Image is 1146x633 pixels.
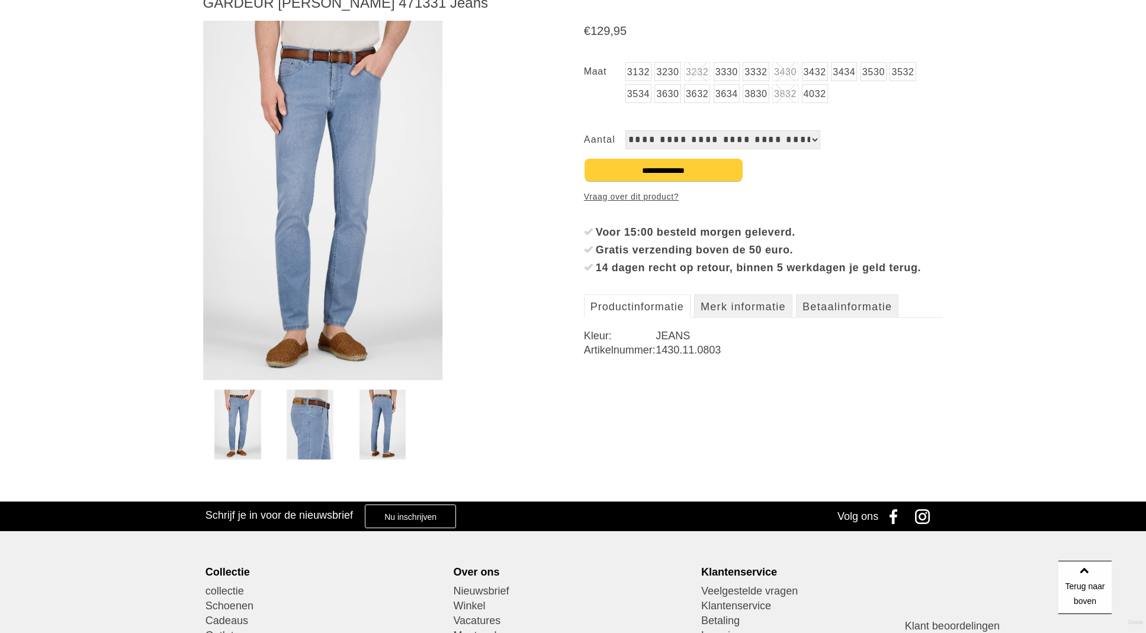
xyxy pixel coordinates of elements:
[701,613,940,628] a: Betaling
[714,62,740,81] a: 3330
[206,565,445,579] div: Collectie
[743,84,769,103] a: 3830
[656,343,943,357] dd: 1430.11.0803
[1128,615,1143,630] a: Divide
[861,62,887,81] a: 3530
[625,62,651,81] a: 3132
[206,613,445,628] a: Cadeaus
[610,24,614,37] span: ,
[654,62,680,81] a: 3230
[881,502,911,531] a: Facebook
[890,62,916,81] a: 3532
[584,62,943,107] ul: Maat
[684,84,710,103] a: 3632
[584,188,679,205] a: Vraag over dit product?
[203,21,443,380] img: GARDEUR Sandro 471331 Jeans
[584,24,590,37] span: €
[656,329,943,343] dd: JEANS
[701,599,940,613] a: Klantenservice
[590,24,610,37] span: 129
[796,294,898,318] a: Betaalinformatie
[453,613,692,628] a: Vacatures
[837,502,878,531] div: Volg ons
[596,223,943,241] div: Voor 15:00 besteld morgen geleverd.
[701,584,940,599] a: Veelgestelde vragen
[584,294,691,318] a: Productinformatie
[584,343,656,357] dt: Artikelnummer:
[802,62,828,81] a: 3432
[206,509,353,522] h3: Schrijf je in voor de nieuwsbrief
[359,390,406,460] img: gardeur-sandro-471331-jeans
[596,241,943,259] div: Gratis verzending boven de 50 euro.
[625,84,651,103] a: 3534
[453,599,692,613] a: Winkel
[365,505,456,528] a: Nu inschrijven
[743,62,769,81] a: 3332
[701,565,940,579] div: Klantenservice
[614,24,627,37] span: 95
[287,390,333,460] img: gardeur-sandro-471331-jeans
[584,329,656,343] dt: Kleur:
[1058,561,1112,614] a: Terug naar boven
[654,84,680,103] a: 3630
[831,62,857,81] a: 3434
[453,584,692,599] a: Nieuwsbrief
[905,619,1028,632] h3: Klant beoordelingen
[584,130,625,149] label: Aantal
[584,259,943,277] li: 14 dagen recht op retour, binnen 5 werkdagen je geld terug.
[911,502,940,531] a: Instagram
[694,294,792,318] a: Merk informatie
[802,84,828,103] a: 4032
[214,390,261,460] img: gardeur-sandro-471331-jeans
[453,565,692,579] div: Over ons
[206,584,445,599] a: collectie
[206,599,445,613] a: Schoenen
[714,84,740,103] a: 3634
